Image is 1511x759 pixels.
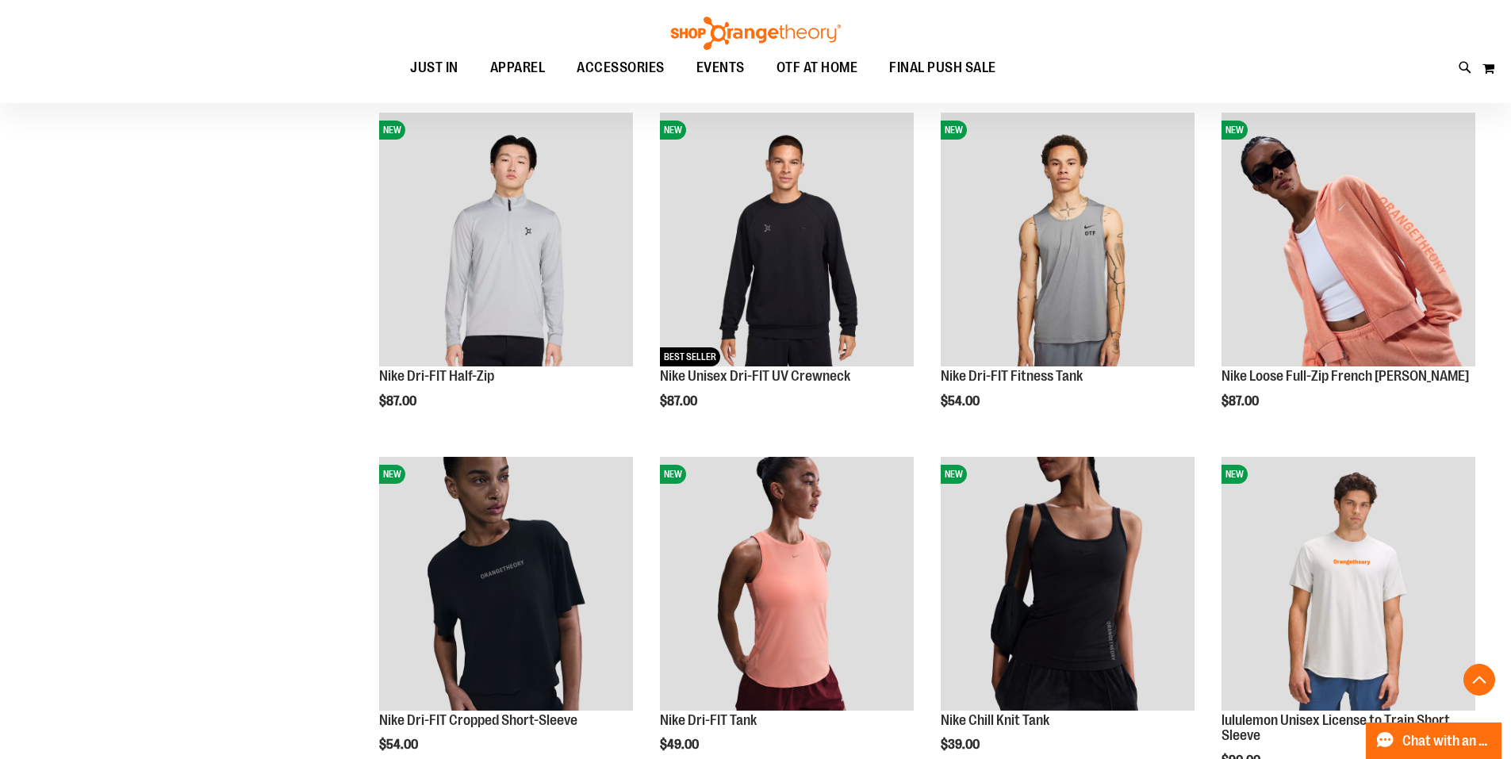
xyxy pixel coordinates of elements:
span: $87.00 [379,394,419,408]
span: $87.00 [660,394,700,408]
span: NEW [660,465,686,484]
img: Nike Dri-FIT Cropped Short-Sleeve [379,457,633,711]
span: NEW [660,121,686,140]
a: OTF AT HOME [761,50,874,86]
span: $39.00 [941,738,982,752]
img: Nike Dri-FIT Tank [660,457,914,711]
a: Nike Dri-FIT Cropped Short-Sleeve [379,712,577,728]
a: Nike Unisex Dri-FIT UV CrewneckNEWBEST SELLER [660,113,914,369]
span: ACCESSORIES [577,50,665,86]
img: Nike Dri-FIT Half-Zip [379,113,633,366]
a: Nike Dri-FIT TankNEW [660,457,914,713]
img: Nike Unisex Dri-FIT UV Crewneck [660,113,914,366]
a: Nike Chill Knit Tank [941,712,1049,728]
a: Nike Dri-FIT Fitness TankNEW [941,113,1195,369]
span: NEW [379,465,405,484]
span: BEST SELLER [660,347,720,366]
span: OTF AT HOME [777,50,858,86]
img: Nike Chill Knit Tank [941,457,1195,711]
span: $87.00 [1221,394,1261,408]
a: Nike Unisex Dri-FIT UV Crewneck [660,368,850,384]
span: $49.00 [660,738,701,752]
a: EVENTS [681,50,761,86]
a: JUST IN [394,50,474,86]
img: Shop Orangetheory [669,17,843,50]
div: product [652,105,922,449]
img: Nike Dri-FIT Fitness Tank [941,113,1195,366]
span: NEW [941,121,967,140]
a: APPAREL [474,50,562,86]
span: FINAL PUSH SALE [889,50,996,86]
span: NEW [1221,121,1248,140]
a: Nike Chill Knit TankNEW [941,457,1195,713]
button: Chat with an Expert [1366,723,1502,759]
a: lululemon Unisex License to Train Short SleeveNEW [1221,457,1475,713]
a: Nike Loose Full-Zip French [PERSON_NAME] [1221,368,1469,384]
a: Nike Dri-FIT Cropped Short-SleeveNEW [379,457,633,713]
span: NEW [379,121,405,140]
a: FINAL PUSH SALE [873,50,1012,86]
img: Nike Loose Full-Zip French Terry Hoodie [1221,113,1475,366]
span: Chat with an Expert [1402,734,1492,749]
a: Nike Dri-FIT Half-ZipNEW [379,113,633,369]
button: Back To Top [1463,664,1495,696]
div: product [1214,105,1483,449]
span: NEW [1221,465,1248,484]
span: NEW [941,465,967,484]
div: product [933,105,1202,449]
a: lululemon Unisex License to Train Short Sleeve [1221,712,1450,744]
a: Nike Dri-FIT Tank [660,712,757,728]
span: APPAREL [490,50,546,86]
a: Nike Dri-FIT Fitness Tank [941,368,1083,384]
span: $54.00 [941,394,982,408]
span: EVENTS [696,50,745,86]
a: Nike Loose Full-Zip French Terry HoodieNEW [1221,113,1475,369]
span: JUST IN [410,50,458,86]
a: ACCESSORIES [561,50,681,86]
div: product [371,105,641,449]
a: Nike Dri-FIT Half-Zip [379,368,494,384]
span: $54.00 [379,738,420,752]
img: lululemon Unisex License to Train Short Sleeve [1221,457,1475,711]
